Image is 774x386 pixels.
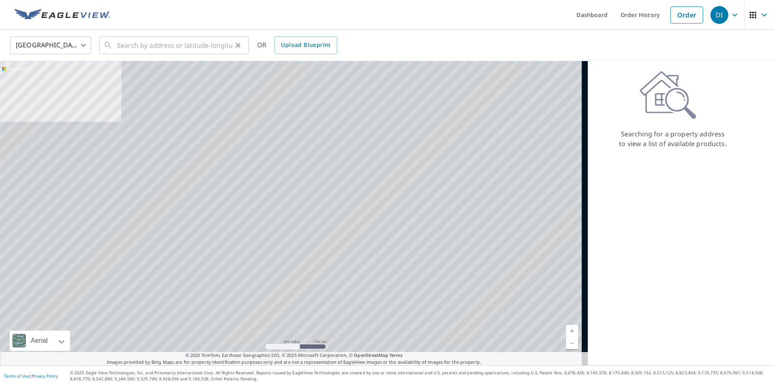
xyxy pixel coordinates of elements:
img: EV Logo [15,9,110,21]
span: © 2025 TomTom, Earthstar Geographics SIO, © 2025 Microsoft Corporation, © [185,352,403,359]
a: Terms of Use [4,373,29,379]
div: OR [257,36,337,54]
span: Upload Blueprint [281,40,330,50]
a: Current Level 5, Zoom In [566,325,578,337]
a: Terms [389,352,403,358]
p: | [4,373,58,378]
div: [GEOGRAPHIC_DATA] [10,34,91,57]
a: Upload Blueprint [274,36,337,54]
button: Clear [232,40,244,51]
a: Privacy Policy [32,373,58,379]
div: DI [710,6,728,24]
div: Aerial [10,331,70,351]
p: Searching for a property address to view a list of available products. [619,129,727,148]
a: Order [670,6,703,23]
p: © 2025 Eagle View Technologies, Inc. and Pictometry International Corp. All Rights Reserved. Repo... [70,370,770,382]
input: Search by address or latitude-longitude [117,34,232,57]
a: OpenStreetMap [354,352,388,358]
div: Aerial [28,331,50,351]
a: Current Level 5, Zoom Out [566,337,578,349]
